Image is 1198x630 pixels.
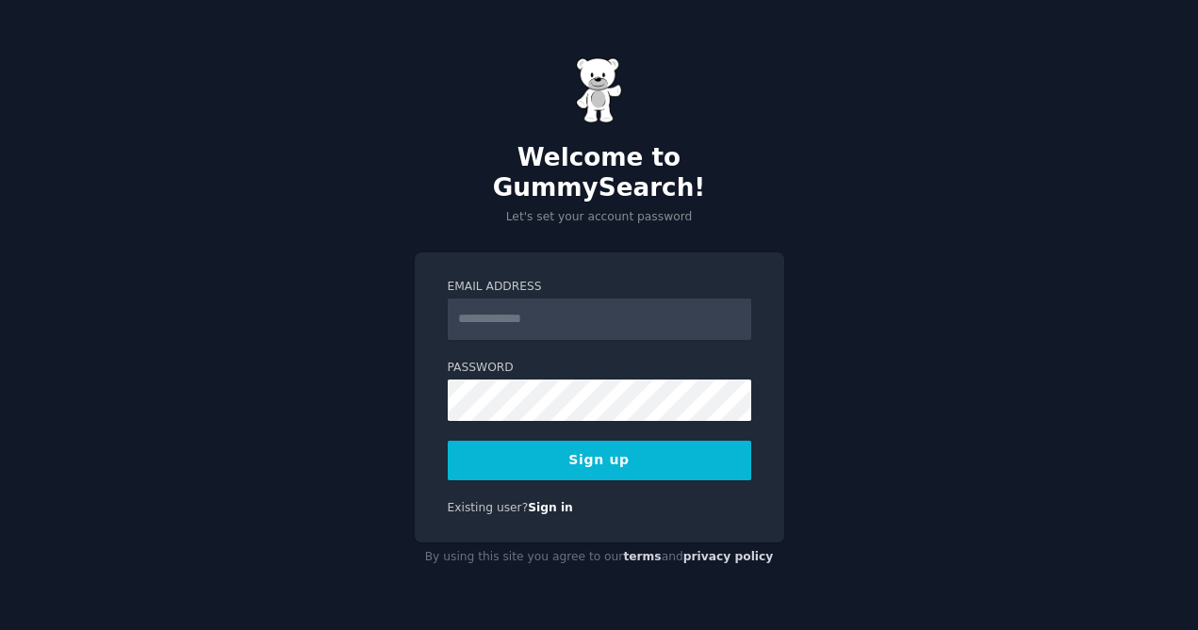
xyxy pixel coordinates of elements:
div: By using this site you agree to our and [415,542,784,573]
a: privacy policy [683,550,774,563]
label: Password [448,360,751,377]
button: Sign up [448,441,751,480]
p: Let's set your account password [415,209,784,226]
h2: Welcome to GummySearch! [415,143,784,202]
a: terms [623,550,661,563]
label: Email Address [448,279,751,296]
img: Gummy Bear [576,57,623,123]
a: Sign in [528,501,573,514]
span: Existing user? [448,501,529,514]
